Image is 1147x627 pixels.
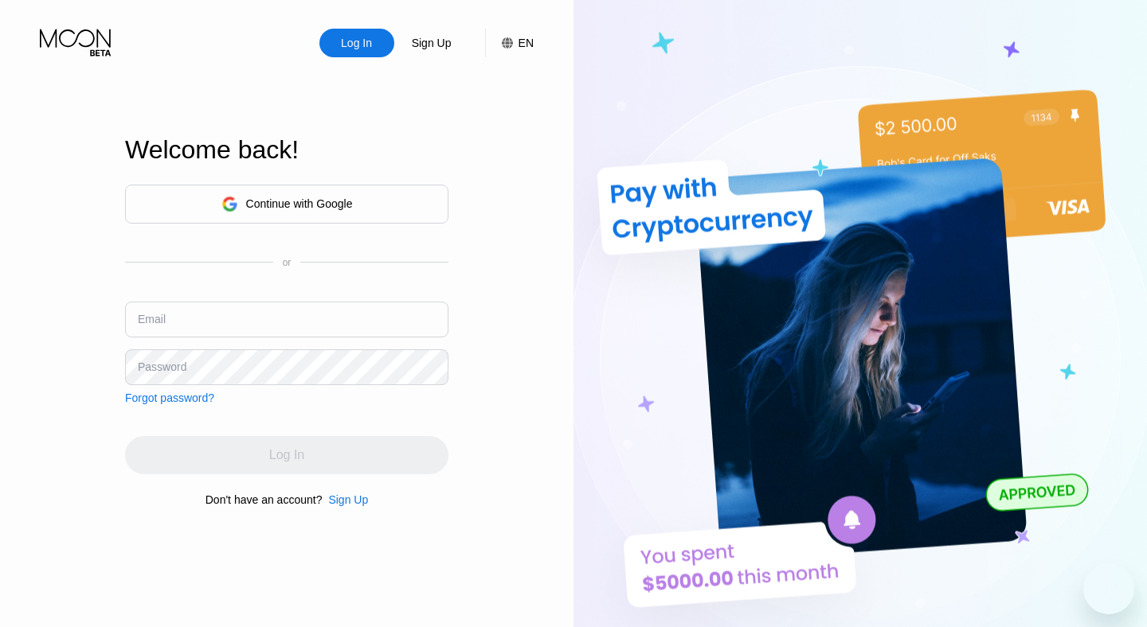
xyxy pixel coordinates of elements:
[125,185,448,224] div: Continue with Google
[125,391,214,404] div: Forgot password?
[328,493,368,506] div: Sign Up
[394,29,469,57] div: Sign Up
[206,493,323,506] div: Don't have an account?
[339,35,374,51] div: Log In
[1083,563,1134,614] iframe: Button to launch messaging window
[485,29,534,57] div: EN
[319,29,394,57] div: Log In
[410,35,453,51] div: Sign Up
[138,360,186,373] div: Password
[125,135,448,165] div: Welcome back!
[322,493,368,506] div: Sign Up
[283,257,292,268] div: or
[138,313,166,325] div: Email
[246,197,353,210] div: Continue with Google
[519,37,534,49] div: EN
